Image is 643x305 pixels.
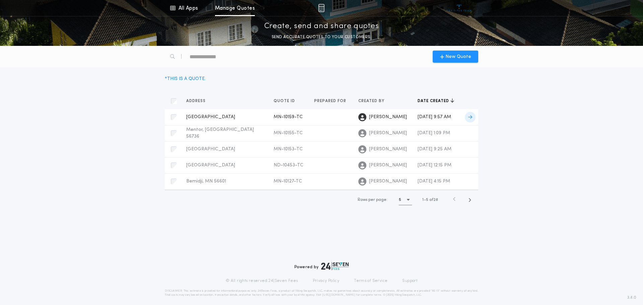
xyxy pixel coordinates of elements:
span: of 28 [429,197,438,203]
span: MN-10153-TC [274,147,303,152]
a: Support [402,278,417,284]
span: Mentor, [GEOGRAPHIC_DATA] 56736 [186,127,254,139]
p: © All rights reserved. 24|Seven Fees [226,278,298,284]
span: [DATE] 4:15 PM [418,179,450,184]
span: Bemidji, MN 56601 [186,179,226,184]
span: [DATE] 12:15 PM [418,163,451,168]
span: [DATE] 1:09 PM [418,131,450,136]
span: [DATE] 9:25 AM [418,147,451,152]
button: New Quote [433,51,478,63]
span: [GEOGRAPHIC_DATA] [186,115,235,120]
span: 3.8.0 [627,295,636,301]
span: Date created [418,98,450,104]
span: [PERSON_NAME] [369,114,407,121]
span: MN-10155-TC [274,131,303,136]
span: Quote ID [274,98,296,104]
p: SEND ACCURATE QUOTES TO YOUR CUSTOMERS. [272,34,371,41]
a: Privacy Policy [313,278,340,284]
span: [PERSON_NAME] [369,178,407,185]
span: 1 [422,198,424,202]
a: [URL][DOMAIN_NAME] [322,294,355,296]
h1: 5 [399,197,401,203]
div: Powered by [294,262,349,270]
a: Terms of Service [354,278,387,284]
button: Created by [358,98,389,104]
span: MN-10159-TC [274,115,303,120]
span: Address [186,98,207,104]
img: vs-icon [447,5,472,11]
span: 5 [426,198,428,202]
span: Prepared for [314,98,348,104]
span: [PERSON_NAME] [369,146,407,153]
button: Date created [418,98,454,104]
span: New Quote [445,53,471,60]
p: Create, send and share quotes [264,21,379,32]
p: DISCLAIMER: This estimate is provided for informational purposes only. 24|Seven Fees, a product o... [165,289,478,297]
span: MN-10127-TC [274,179,302,184]
button: 5 [399,195,412,205]
span: ND-10453-TC [274,163,303,168]
button: Address [186,98,211,104]
span: [PERSON_NAME] [369,162,407,169]
span: Rows per page: [358,198,387,202]
img: logo [321,262,349,270]
div: * THIS IS A QUOTE. [165,75,206,82]
span: [DATE] 9:57 AM [418,115,451,120]
button: Quote ID [274,98,300,104]
span: [GEOGRAPHIC_DATA] [186,163,235,168]
span: [GEOGRAPHIC_DATA] [186,147,235,152]
span: [PERSON_NAME] [369,130,407,137]
img: img [318,4,325,12]
span: Created by [358,98,386,104]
